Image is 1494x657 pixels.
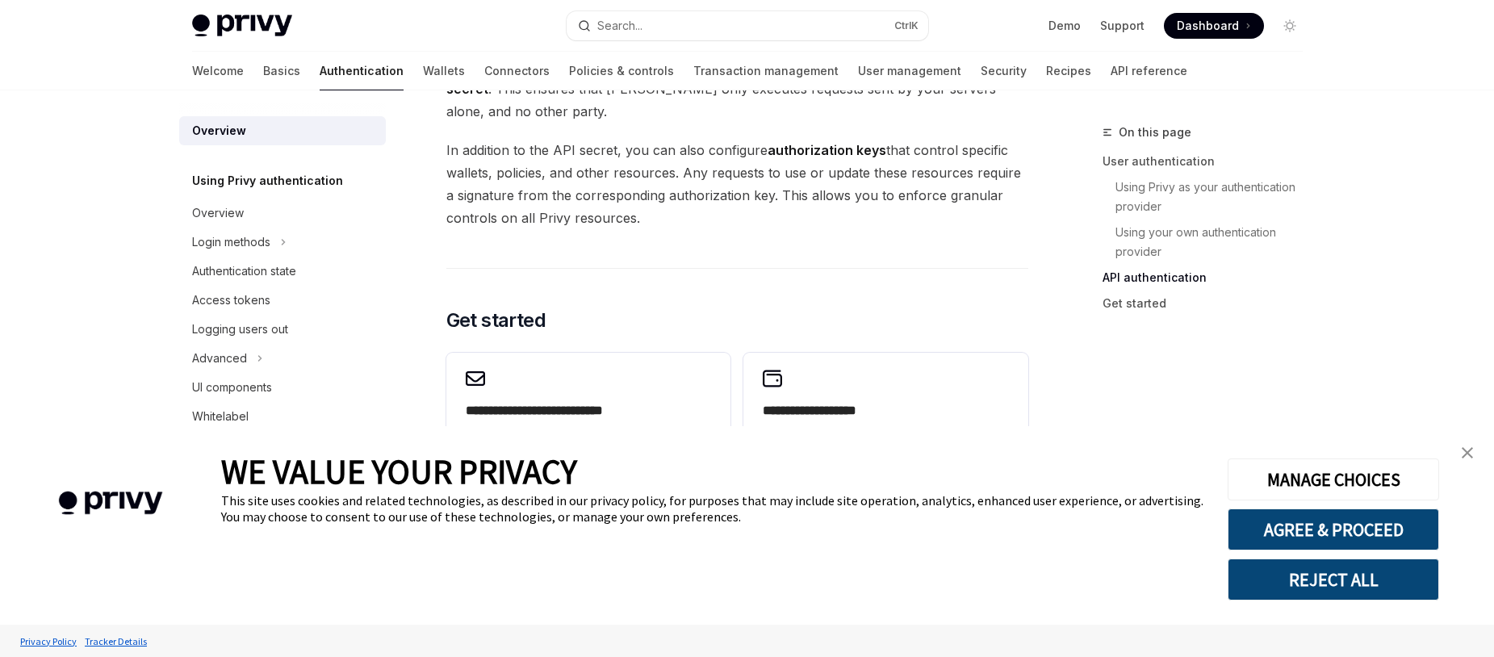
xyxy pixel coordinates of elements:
button: Search...CtrlK [567,11,928,40]
button: MANAGE CHOICES [1228,458,1439,500]
div: Authentication state [192,262,296,281]
img: light logo [192,15,292,37]
div: Overview [192,121,246,140]
a: Recipes [1046,52,1091,90]
a: Tracker Details [81,627,151,655]
div: Advanced [192,349,247,368]
div: Logging users out [192,320,288,339]
a: Demo [1048,18,1081,34]
div: UI components [192,378,272,397]
button: AGREE & PROCEED [1228,508,1439,550]
a: Welcome [192,52,244,90]
div: This site uses cookies and related technologies, as described in our privacy policy, for purposes... [221,492,1203,525]
a: Transaction management [693,52,839,90]
a: UI components [179,373,386,402]
img: close banner [1462,447,1473,458]
a: Security [981,52,1027,90]
a: Access tokens [179,286,386,315]
div: Login methods [192,232,270,252]
a: Dashboard [1164,13,1264,39]
strong: authorization keys [768,142,886,158]
a: API reference [1111,52,1187,90]
a: Authentication state [179,257,386,286]
span: Authenticate users with their externally owned Ethereum or Solana wallets. [763,424,1008,462]
a: close banner [1451,437,1484,469]
button: REJECT ALL [1228,559,1439,601]
a: Policies & controls [569,52,674,90]
h5: Using Privy authentication [192,171,343,190]
a: Basics [263,52,300,90]
span: On this page [1119,123,1191,142]
a: Wallets [423,52,465,90]
a: Connectors [484,52,550,90]
a: API authentication [1103,265,1316,291]
img: company logo [24,468,197,538]
div: Overview [192,203,244,223]
a: Support [1100,18,1145,34]
a: Logging users out [179,315,386,344]
div: Search... [597,16,642,36]
a: Using your own authentication provider [1115,220,1316,265]
a: Privacy Policy [16,627,81,655]
button: Toggle dark mode [1277,13,1303,39]
a: **** **** **** ****Authenticate users with their externally owned Ethereum or Solana wallets. [743,353,1027,479]
div: Access tokens [192,291,270,310]
a: User authentication [1103,149,1316,174]
span: Ctrl K [894,19,919,32]
a: Using Privy as your authentication provider [1115,174,1316,220]
span: WE VALUE YOUR PRIVACY [221,450,577,492]
span: In addition to the API secret, you can also configure that control specific wallets, policies, an... [446,139,1028,229]
a: Overview [179,199,386,228]
span: Authenticate users using just their email address and a one-time passcode. [466,424,711,462]
div: Whitelabel [192,407,249,426]
a: Whitelabel [179,402,386,431]
a: Authentication [320,52,404,90]
span: Get started [446,308,546,333]
span: Dashboard [1177,18,1239,34]
a: Overview [179,116,386,145]
a: User management [858,52,961,90]
a: Get started [1103,291,1316,316]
